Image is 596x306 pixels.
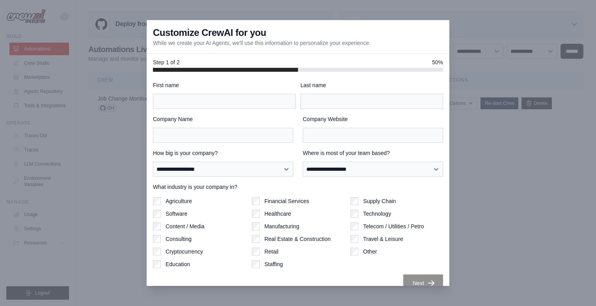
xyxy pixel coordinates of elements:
label: Travel & Leisure [363,235,403,243]
label: Manufacturing [264,222,300,230]
span: Step 1 of 2 [153,58,180,66]
label: Retail [264,248,279,256]
label: Last name [300,81,443,89]
label: Supply Chain [363,197,396,205]
iframe: Chat Widget [557,268,596,306]
h3: Customize CrewAI for you [153,26,266,39]
p: While we create your AI Agents, we'll use this information to personalize your experience. [153,39,371,47]
label: How big is your company? [153,149,293,157]
label: Real Estate & Construction [264,235,331,243]
label: First name [153,81,296,89]
label: Education [166,260,190,268]
label: Technology [363,210,391,218]
label: Financial Services [264,197,309,205]
label: What industry is your company in? [153,183,443,191]
label: Telecom / Utilities / Petro [363,222,424,230]
label: Content / Media [166,222,205,230]
button: Next [403,274,443,292]
label: Healthcare [264,210,291,218]
label: Consulting [166,235,192,243]
label: Cryptocurrency [166,248,203,256]
label: Agriculture [166,197,192,205]
label: Software [166,210,187,218]
label: Other [363,248,377,256]
label: Company Name [153,115,293,123]
label: Where is most of your team based? [303,149,443,157]
span: 50% [432,58,443,66]
label: Company Website [303,115,443,123]
label: Staffing [264,260,283,268]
